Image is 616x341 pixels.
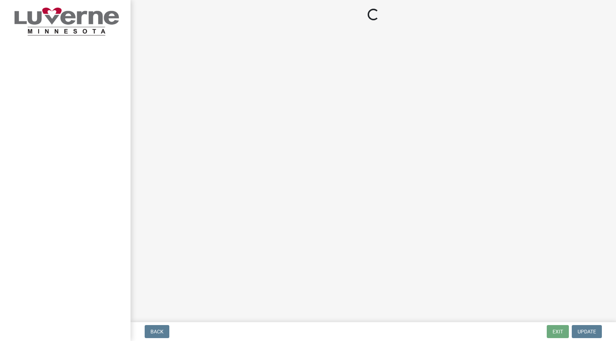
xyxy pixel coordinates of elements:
span: Back [150,329,164,334]
span: Update [578,329,596,334]
button: Update [572,325,602,338]
button: Back [145,325,169,338]
button: Exit [547,325,569,338]
img: City of Luverne, Minnesota [15,8,119,36]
